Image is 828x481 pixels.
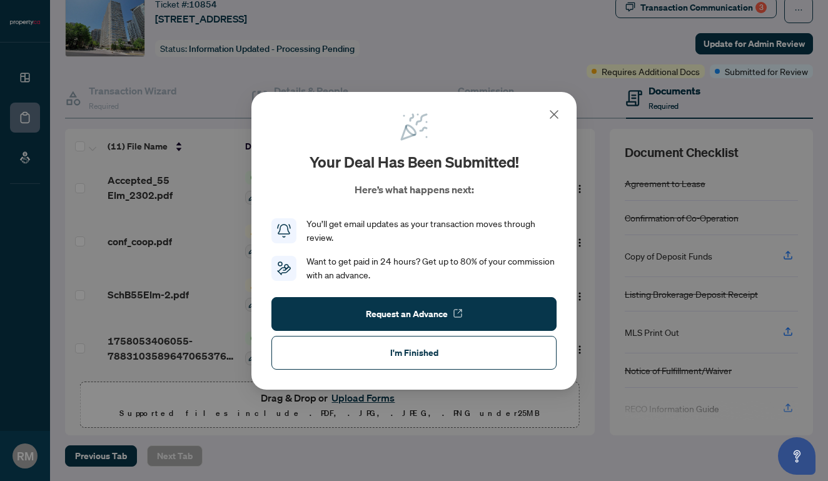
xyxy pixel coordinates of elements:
[271,296,557,330] button: Request an Advance
[778,437,815,475] button: Open asap
[355,182,474,197] p: Here’s what happens next:
[271,335,557,369] button: I'm Finished
[310,152,519,172] h2: Your deal has been submitted!
[306,217,557,245] div: You’ll get email updates as your transaction moves through review.
[366,303,448,323] span: Request an Advance
[306,255,557,282] div: Want to get paid in 24 hours? Get up to 80% of your commission with an advance.
[390,342,438,362] span: I'm Finished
